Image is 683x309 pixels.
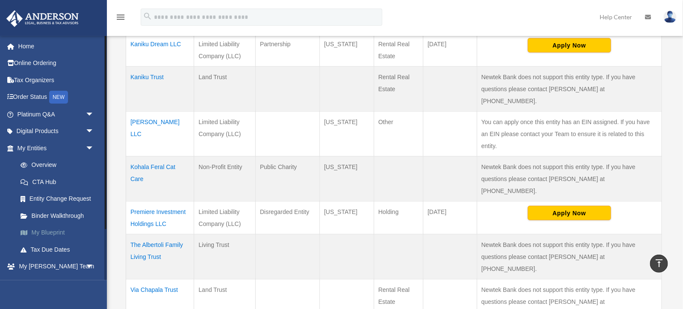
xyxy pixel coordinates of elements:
[477,156,662,201] td: Newtek Bank does not support this entity type. If you have questions please contact [PERSON_NAME]...
[6,140,107,157] a: My Entitiesarrow_drop_down
[12,224,107,241] a: My Blueprint
[664,11,677,23] img: User Pic
[194,156,255,201] td: Non-Profit Entity
[86,275,103,292] span: arrow_drop_down
[319,156,374,201] td: [US_STATE]
[86,258,103,276] span: arrow_drop_down
[126,201,194,234] td: Premiere Investment Holdings LLC
[49,91,68,104] div: NEW
[194,234,255,279] td: Living Trust
[194,111,255,156] td: Limited Liability Company (LLC)
[374,33,423,66] td: Rental Real Estate
[86,106,103,123] span: arrow_drop_down
[528,38,611,53] button: Apply Now
[255,201,319,234] td: Disregarded Entity
[477,111,662,156] td: You can apply once this entity has an EIN assigned. If you have an EIN please contact your Team t...
[12,207,107,224] a: Binder Walkthrough
[194,66,255,111] td: Land Trust
[115,12,126,22] i: menu
[423,33,477,66] td: [DATE]
[255,156,319,201] td: Public Charity
[12,241,107,258] a: Tax Due Dates
[319,33,374,66] td: [US_STATE]
[194,201,255,234] td: Limited Liability Company (LLC)
[115,15,126,22] a: menu
[126,156,194,201] td: Kohala Feral Cat Care
[6,106,107,123] a: Platinum Q&Aarrow_drop_down
[12,157,103,174] a: Overview
[319,201,374,234] td: [US_STATE]
[374,201,423,234] td: Holding
[6,71,107,89] a: Tax Organizers
[12,190,107,208] a: Entity Change Request
[6,55,107,72] a: Online Ordering
[143,12,152,21] i: search
[374,111,423,156] td: Other
[12,173,107,190] a: CTA Hub
[194,33,255,66] td: Limited Liability Company (LLC)
[528,206,611,220] button: Apply Now
[6,89,107,106] a: Order StatusNEW
[6,258,107,275] a: My [PERSON_NAME] Teamarrow_drop_down
[319,111,374,156] td: [US_STATE]
[255,33,319,66] td: Partnership
[477,234,662,279] td: Newtek Bank does not support this entity type. If you have questions please contact [PERSON_NAME]...
[6,38,107,55] a: Home
[126,33,194,66] td: Kaniku Dream LLC
[423,201,477,234] td: [DATE]
[650,255,668,273] a: vertical_align_top
[654,258,664,268] i: vertical_align_top
[86,140,103,157] span: arrow_drop_down
[126,111,194,156] td: [PERSON_NAME] LLC
[374,66,423,111] td: Rental Real Estate
[126,66,194,111] td: Kaniku Trust
[6,275,107,292] a: My Documentsarrow_drop_down
[126,234,194,279] td: The Albertoli Family Living Trust
[6,123,107,140] a: Digital Productsarrow_drop_down
[477,66,662,111] td: Newtek Bank does not support this entity type. If you have questions please contact [PERSON_NAME]...
[4,10,81,27] img: Anderson Advisors Platinum Portal
[86,123,103,140] span: arrow_drop_down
